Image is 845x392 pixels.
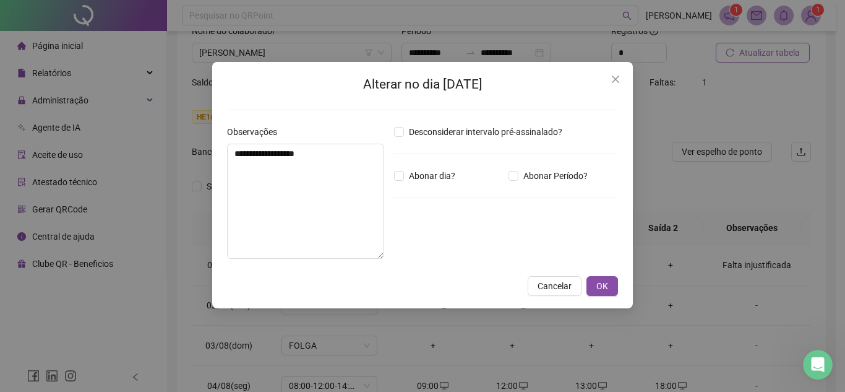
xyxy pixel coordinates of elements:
[227,74,618,95] h2: Alterar no dia [DATE]
[227,125,285,139] label: Observações
[404,169,460,183] span: Abonar dia?
[528,276,581,296] button: Cancelar
[518,169,593,183] span: Abonar Período?
[538,279,572,293] span: Cancelar
[611,74,620,84] span: close
[596,279,608,293] span: OK
[606,69,625,89] button: Close
[586,276,618,296] button: OK
[404,125,567,139] span: Desconsiderar intervalo pré-assinalado?
[803,350,833,380] iframe: Intercom live chat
